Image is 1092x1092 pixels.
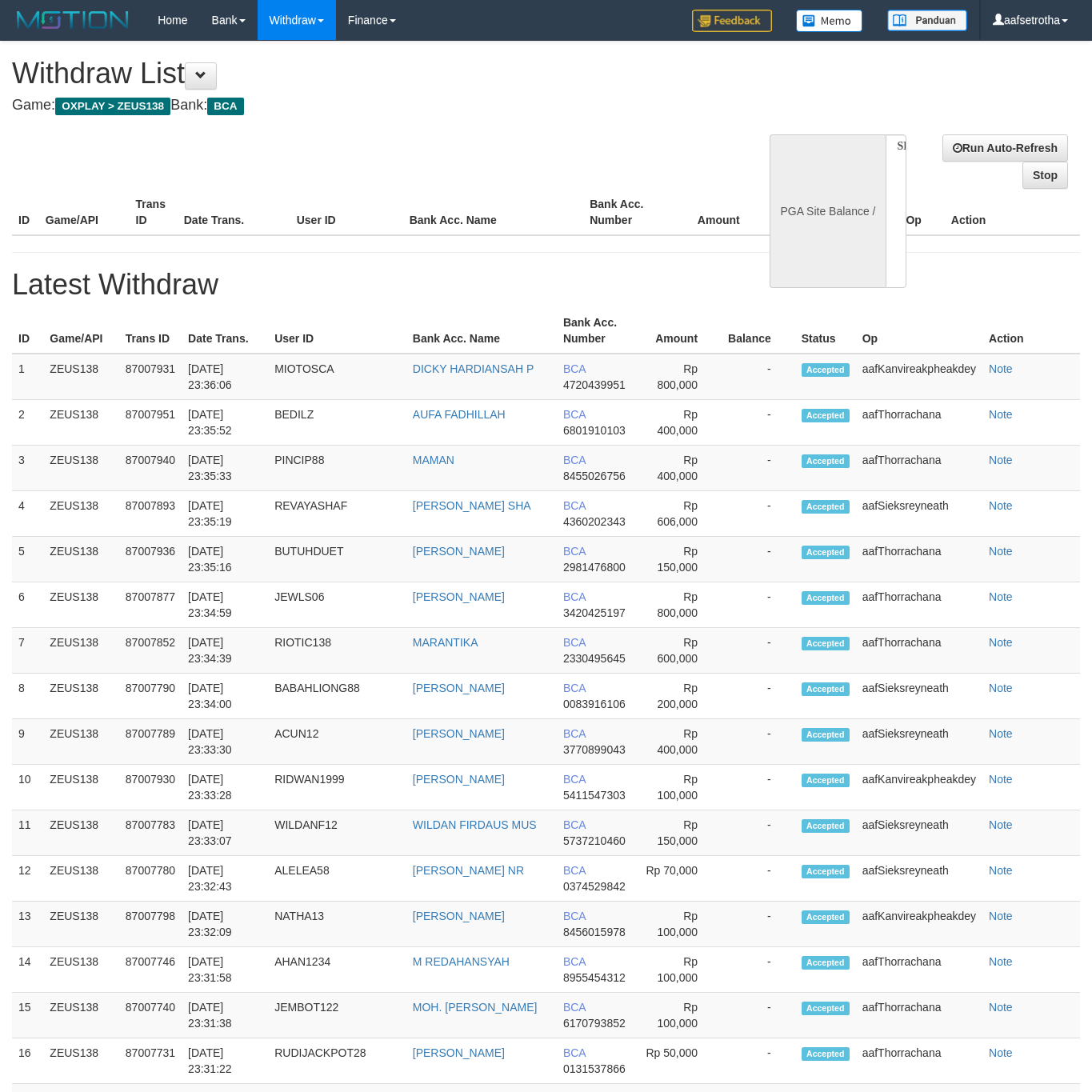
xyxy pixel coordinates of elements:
td: BUTUHDUET [268,537,406,582]
td: Rp 70,000 [635,856,722,902]
td: - [722,446,795,491]
td: aafThorrachana [856,582,982,628]
span: Accepted [802,728,850,742]
span: 4360202343 [563,515,626,528]
a: [PERSON_NAME] [413,910,505,922]
td: 4 [12,491,43,537]
td: ZEUS138 [43,400,118,446]
td: Rp 800,000 [635,354,722,400]
td: - [722,400,795,446]
span: Accepted [802,546,850,559]
td: Rp 150,000 [635,537,722,582]
td: 11 [12,810,43,856]
th: Action [945,190,1080,235]
span: BCA [563,818,586,831]
td: 87007783 [119,810,182,856]
td: Rp 606,000 [635,491,722,537]
td: 87007746 [119,947,182,993]
span: Accepted [802,409,850,422]
td: 87007936 [119,537,182,582]
td: NATHA13 [268,902,406,947]
th: Bank Acc. Name [406,308,557,354]
td: - [722,628,795,674]
td: - [722,674,795,719]
td: 3 [12,446,43,491]
td: aafSieksreyneath [856,674,982,719]
td: WILDANF12 [268,810,406,856]
td: ZEUS138 [43,628,118,674]
td: aafSieksreyneath [856,810,982,856]
span: Accepted [802,637,850,650]
td: ALELEA58 [268,856,406,902]
td: - [722,765,795,810]
td: - [722,810,795,856]
td: [DATE] 23:35:33 [182,446,268,491]
span: BCA [563,1001,586,1014]
span: 8456015978 [563,926,626,938]
td: aafThorrachana [856,400,982,446]
td: [DATE] 23:33:28 [182,765,268,810]
td: 12 [12,856,43,902]
td: MIOTOSCA [268,354,406,400]
td: Rp 400,000 [635,446,722,491]
td: Rp 100,000 [635,947,722,993]
td: aafThorrachana [856,993,982,1038]
td: ZEUS138 [43,810,118,856]
a: Note [989,682,1013,694]
span: BCA [563,955,586,968]
td: Rp 400,000 [635,719,722,765]
a: Note [989,499,1013,512]
span: BCA [207,98,243,115]
td: Rp 150,000 [635,810,722,856]
td: 1 [12,354,43,400]
td: Rp 50,000 [635,1038,722,1084]
span: Accepted [802,910,850,924]
td: 87007740 [119,993,182,1038]
span: 2981476800 [563,561,626,574]
td: ZEUS138 [43,491,118,537]
td: aafThorrachana [856,446,982,491]
span: Accepted [802,819,850,833]
span: Accepted [802,1002,850,1015]
span: BCA [563,910,586,922]
span: 6801910103 [563,424,626,437]
a: MARANTIKA [413,636,478,649]
td: 87007731 [119,1038,182,1084]
td: - [722,719,795,765]
td: 87007852 [119,628,182,674]
a: Run Auto-Refresh [942,134,1068,162]
span: BCA [563,1046,586,1059]
td: 10 [12,765,43,810]
a: [PERSON_NAME] [413,773,505,786]
td: 87007940 [119,446,182,491]
a: [PERSON_NAME] NR [413,864,524,877]
td: 87007893 [119,491,182,537]
span: 3770899043 [563,743,626,756]
td: ZEUS138 [43,947,118,993]
span: BCA [563,682,586,694]
td: 87007790 [119,674,182,719]
td: [DATE] 23:33:30 [182,719,268,765]
td: [DATE] 23:35:19 [182,491,268,537]
td: RUDIJACKPOT28 [268,1038,406,1084]
span: 5411547303 [563,789,626,802]
a: [PERSON_NAME] [413,545,505,558]
span: 0374529842 [563,880,626,893]
th: Trans ID [119,308,182,354]
td: 13 [12,902,43,947]
td: - [722,856,795,902]
td: ACUN12 [268,719,406,765]
td: RIOTIC138 [268,628,406,674]
td: ZEUS138 [43,537,118,582]
td: ZEUS138 [43,1038,118,1084]
td: ZEUS138 [43,856,118,902]
span: Accepted [802,774,850,787]
td: RIDWAN1999 [268,765,406,810]
a: [PERSON_NAME] [413,682,505,694]
h1: Withdraw List [12,58,712,90]
td: Rp 600,000 [635,628,722,674]
td: 6 [12,582,43,628]
td: [DATE] 23:31:22 [182,1038,268,1084]
th: Trans ID [130,190,178,235]
td: BEDILZ [268,400,406,446]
